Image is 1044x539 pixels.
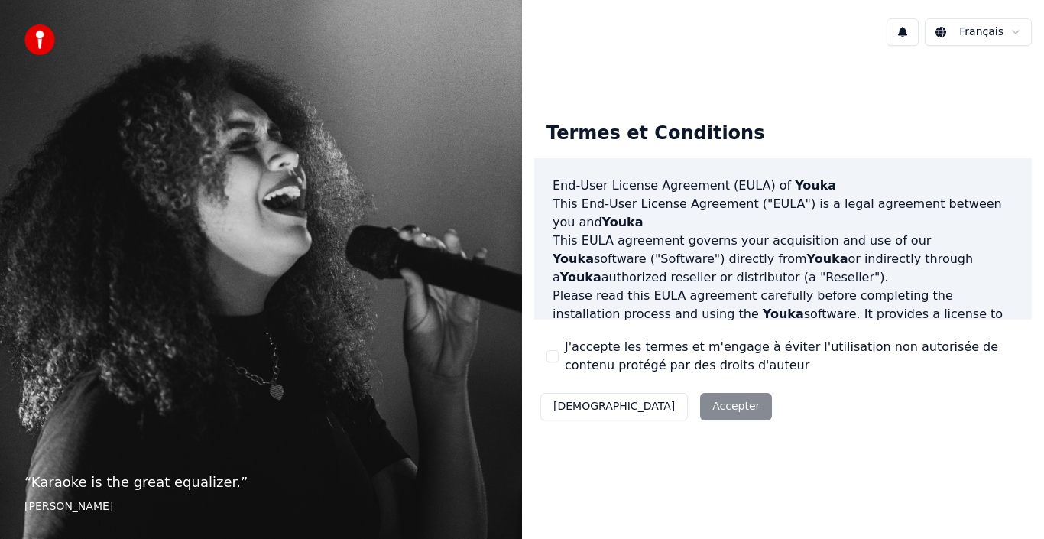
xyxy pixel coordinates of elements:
footer: [PERSON_NAME] [24,499,498,515]
span: Youka [560,270,601,284]
p: Please read this EULA agreement carefully before completing the installation process and using th... [553,287,1013,360]
span: Youka [795,178,836,193]
span: Youka [602,215,644,229]
label: J'accepte les termes et m'engage à éviter l'utilisation non autorisée de contenu protégé par des ... [565,338,1020,375]
img: youka [24,24,55,55]
span: Youka [763,307,804,321]
button: [DEMOGRAPHIC_DATA] [540,393,688,420]
span: Youka [807,252,848,266]
p: This EULA agreement governs your acquisition and use of our software ("Software") directly from o... [553,232,1013,287]
h3: End-User License Agreement (EULA) of [553,177,1013,195]
p: “ Karaoke is the great equalizer. ” [24,472,498,493]
div: Termes et Conditions [534,109,777,158]
p: This End-User License Agreement ("EULA") is a legal agreement between you and [553,195,1013,232]
span: Youka [553,252,594,266]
